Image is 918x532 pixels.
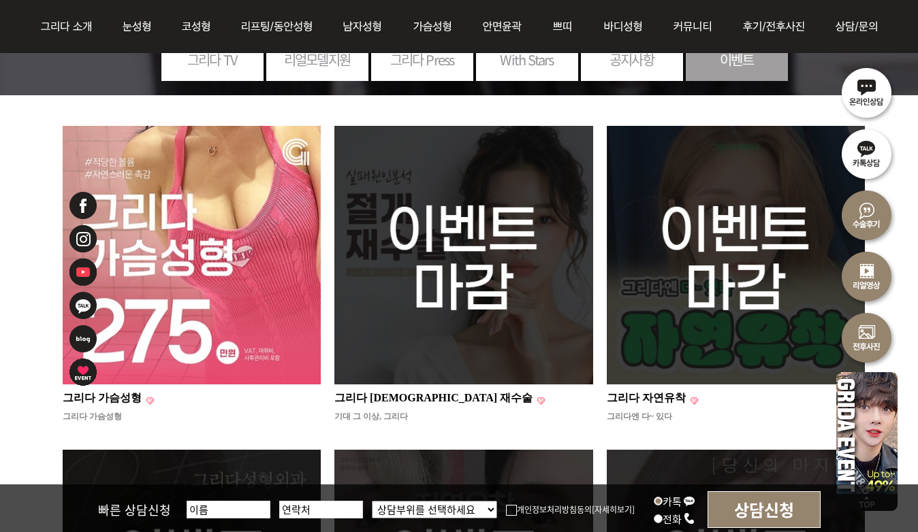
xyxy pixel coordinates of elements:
[68,257,98,287] img: 유투브
[683,495,695,507] img: kakao_icon.png
[581,41,683,78] a: 공지사항
[654,514,663,523] input: 전화
[476,41,578,78] a: With Stars
[68,357,98,387] img: 이벤트
[98,501,171,518] span: 빠른 상담신청
[334,411,593,422] p: 기대 그 이상, 그리다
[836,245,898,306] img: 리얼영상
[68,324,98,354] img: 네이버블로그
[506,503,592,515] label: 개인정보처리방침동의
[146,397,154,405] img: 인기글
[334,391,533,405] p: 그리다 [DEMOGRAPHIC_DATA] 재수술
[537,397,545,405] img: 인기글
[836,184,898,245] img: 수술후기
[836,61,898,122] img: 온라인상담
[68,190,98,220] img: 페이스북
[63,391,142,405] p: 그리다 가슴성형
[506,505,517,516] img: checkbox.png
[592,503,635,515] a: [자세히보기]
[187,501,270,518] input: 이름
[607,411,866,422] p: 그리다엔 다~ 있다
[334,398,593,422] a: 그리다 [DEMOGRAPHIC_DATA] 재수술 기대 그 이상, 그리다
[683,512,695,525] img: call_icon.png
[654,512,695,526] label: 전화
[68,290,98,320] img: 카카오톡
[686,41,788,78] a: 이벤트
[161,41,264,78] a: 그리다 TV
[691,397,698,405] img: 인기글
[836,367,898,494] img: 이벤트
[279,501,363,518] input: 연락처
[607,391,686,405] p: 그리다 자연유착
[63,411,321,422] p: 그리다 가슴성형
[836,122,898,184] img: 카톡상담
[63,398,321,422] a: 그리다 가슴성형 그리다 가슴성형
[654,494,695,508] label: 카톡
[371,41,473,78] a: 그리다 Press
[607,398,866,422] a: 그리다 자연유착 그리다엔 다~ 있다
[68,224,98,254] img: 인스타그램
[708,491,821,528] input: 상담신청
[654,497,663,505] input: 카톡
[836,306,898,367] img: 수술전후사진
[266,41,368,78] a: 리얼모델지원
